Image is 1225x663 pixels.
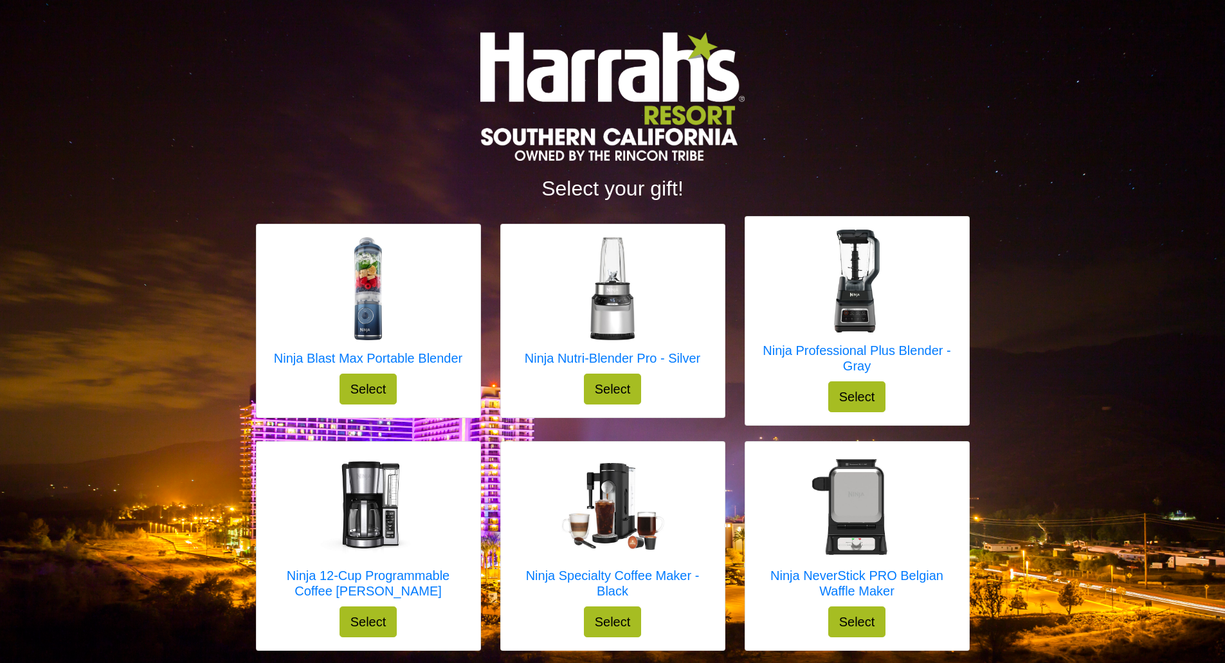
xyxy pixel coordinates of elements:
[269,455,467,606] a: Ninja 12-Cup Programmable Coffee Brewer Ninja 12-Cup Programmable Coffee [PERSON_NAME]
[514,455,712,606] a: Ninja Specialty Coffee Maker - Black Ninja Specialty Coffee Maker - Black
[480,32,744,161] img: Logo
[806,455,909,558] img: Ninja NeverStick PRO Belgian Waffle Maker
[525,237,700,374] a: Ninja Nutri-Blender Pro - Silver Ninja Nutri-Blender Pro - Silver
[274,237,462,374] a: Ninja Blast Max Portable Blender Ninja Blast Max Portable Blender
[758,455,956,606] a: Ninja NeverStick PRO Belgian Waffle Maker Ninja NeverStick PRO Belgian Waffle Maker
[806,230,909,332] img: Ninja Professional Plus Blender - Gray
[758,343,956,374] h5: Ninja Professional Plus Blender - Gray
[758,230,956,381] a: Ninja Professional Plus Blender - Gray Ninja Professional Plus Blender - Gray
[274,350,462,366] h5: Ninja Blast Max Portable Blender
[340,606,397,637] button: Select
[316,237,419,340] img: Ninja Blast Max Portable Blender
[256,176,970,201] h2: Select your gift!
[828,381,886,412] button: Select
[317,455,420,558] img: Ninja 12-Cup Programmable Coffee Brewer
[584,374,642,404] button: Select
[340,374,397,404] button: Select
[584,606,642,637] button: Select
[269,568,467,599] h5: Ninja 12-Cup Programmable Coffee [PERSON_NAME]
[525,350,700,366] h5: Ninja Nutri-Blender Pro - Silver
[561,463,664,550] img: Ninja Specialty Coffee Maker - Black
[758,568,956,599] h5: Ninja NeverStick PRO Belgian Waffle Maker
[828,606,886,637] button: Select
[561,237,664,340] img: Ninja Nutri-Blender Pro - Silver
[514,568,712,599] h5: Ninja Specialty Coffee Maker - Black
